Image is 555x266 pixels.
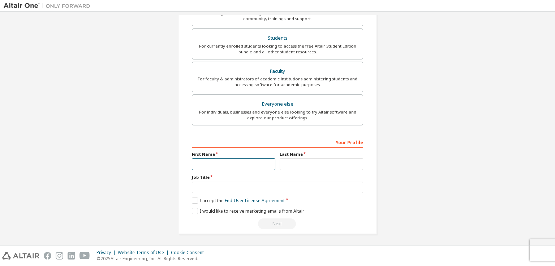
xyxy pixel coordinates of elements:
div: Privacy [96,250,118,256]
img: altair_logo.svg [2,252,39,260]
a: End-User License Agreement [225,198,285,204]
label: Last Name [280,151,363,157]
div: Students [197,33,358,43]
img: Altair One [4,2,94,9]
p: © 2025 Altair Engineering, Inc. All Rights Reserved. [96,256,208,262]
img: facebook.svg [44,252,51,260]
div: For individuals, businesses and everyone else looking to try Altair software and explore our prod... [197,109,358,121]
div: Website Terms of Use [118,250,171,256]
label: Job Title [192,174,363,180]
div: Your Profile [192,136,363,148]
label: First Name [192,151,275,157]
div: For currently enrolled students looking to access the free Altair Student Edition bundle and all ... [197,43,358,55]
label: I would like to receive marketing emails from Altair [192,208,304,214]
div: Faculty [197,66,358,76]
div: Cookie Consent [171,250,208,256]
label: I accept the [192,198,285,204]
img: linkedin.svg [68,252,75,260]
div: Read and acccept EULA to continue [192,218,363,229]
div: For faculty & administrators of academic institutions administering students and accessing softwa... [197,76,358,88]
img: instagram.svg [56,252,63,260]
div: For existing customers looking to access software downloads, HPC resources, community, trainings ... [197,10,358,22]
img: youtube.svg [79,252,90,260]
div: Everyone else [197,99,358,109]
